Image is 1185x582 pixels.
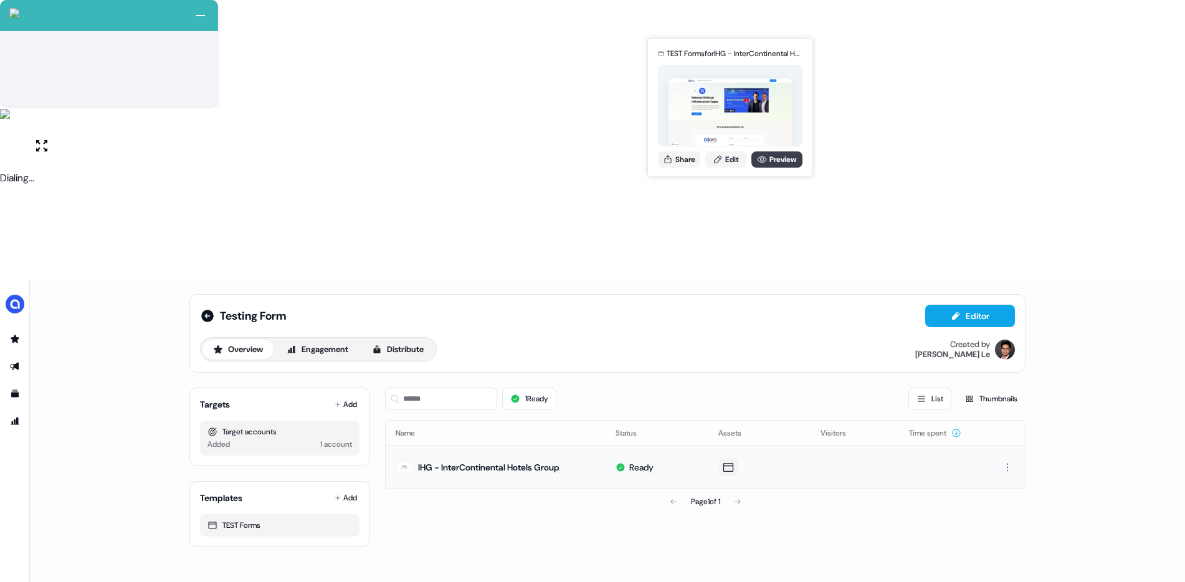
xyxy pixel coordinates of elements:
div: TEST Forms [207,519,352,532]
div: Added [207,438,230,451]
button: Editor [925,305,1015,327]
button: Engagement [276,340,359,360]
button: Status [616,422,652,444]
div: Ready [629,461,654,474]
div: 1 account [320,438,352,451]
button: Share [658,151,700,168]
a: Edit [705,151,746,168]
div: [PERSON_NAME] Le [915,350,990,360]
div: TEST Forms for IHG - InterContinental Hotels Group [667,47,802,60]
a: Go to prospects [5,329,25,349]
img: asset preview [669,79,792,148]
div: Templates [200,492,242,504]
a: Go to attribution [5,411,25,431]
div: Page 1 of 1 [691,495,720,508]
button: Name [396,422,430,444]
button: Add [332,489,359,507]
button: Thumbnails [956,388,1026,410]
span: Testing Form [220,308,286,323]
button: Visitors [821,422,861,444]
button: Add [332,396,359,413]
button: List [908,388,951,410]
a: Go to templates [5,384,25,404]
button: Time spent [909,422,961,444]
button: Overview [202,340,274,360]
div: Created by [950,340,990,350]
a: Preview [751,151,802,168]
a: Go to outbound experience [5,356,25,376]
div: IHG - InterContinental Hotels Group [418,461,559,474]
div: Target accounts [207,426,352,438]
button: 1Ready [502,388,556,410]
button: Distribute [361,340,434,360]
div: Targets [200,398,230,411]
a: Editor [925,311,1015,324]
img: Hugh [995,340,1015,360]
th: Assets [708,421,811,446]
img: callcloud-icon-white-35.svg [9,8,19,18]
